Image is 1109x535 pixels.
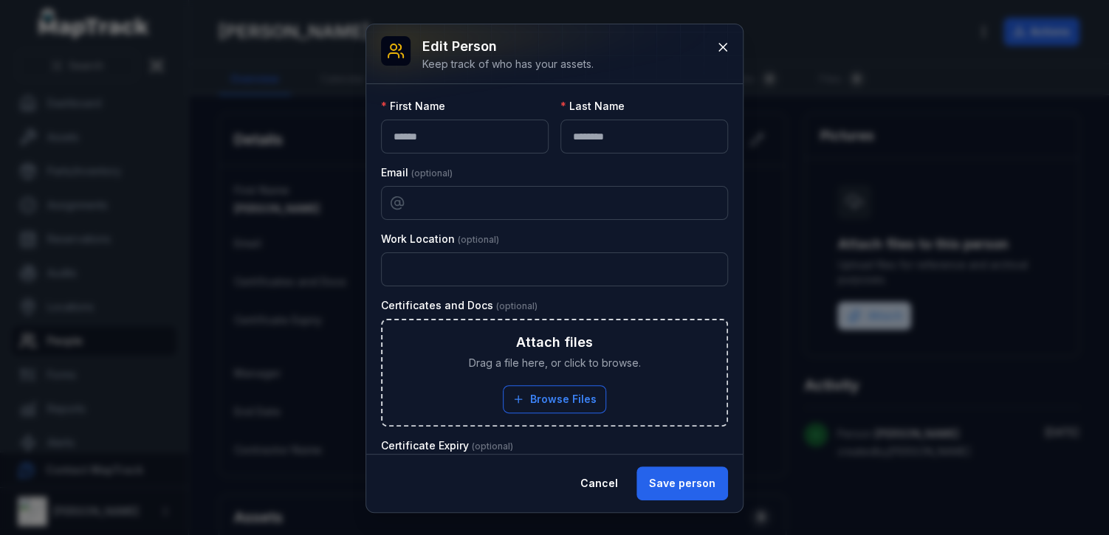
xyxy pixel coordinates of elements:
[636,466,728,500] button: Save person
[381,438,513,453] label: Certificate Expiry
[560,99,625,114] label: Last Name
[568,466,631,500] button: Cancel
[503,385,606,413] button: Browse Files
[469,356,641,370] span: Drag a file here, or click to browse.
[516,332,593,353] h3: Attach files
[381,99,445,114] label: First Name
[381,165,453,180] label: Email
[422,36,594,57] h3: Edit person
[381,298,538,313] label: Certificates and Docs
[381,232,499,246] label: Work Location
[422,57,594,72] div: Keep track of who has your assets.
